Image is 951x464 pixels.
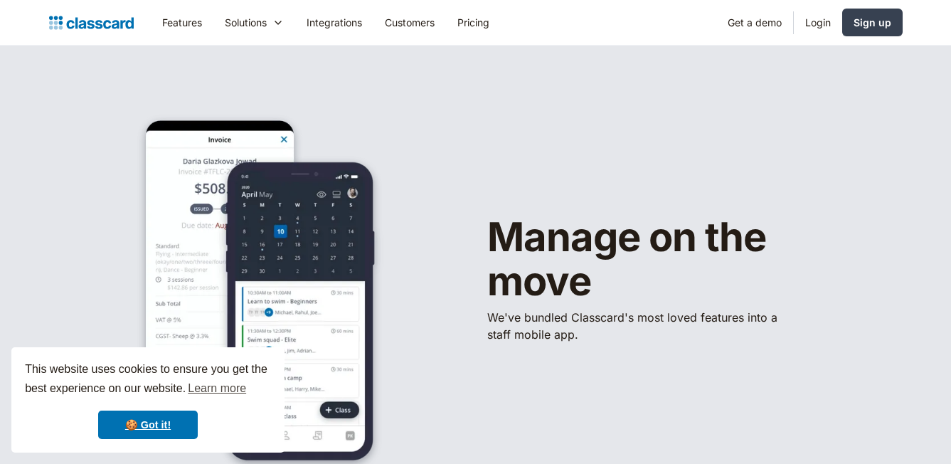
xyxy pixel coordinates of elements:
a: Customers [373,6,446,38]
p: We've bundled ​Classcard's most loved features into a staff mobile app. [487,309,786,343]
a: home [49,13,134,33]
a: Get a demo [716,6,793,38]
h1: Manage on the move [487,216,857,303]
a: Features [151,6,213,38]
a: Pricing [446,6,501,38]
a: Integrations [295,6,373,38]
a: learn more about cookies [186,378,248,399]
a: Login [794,6,842,38]
a: Sign up [842,9,903,36]
span: This website uses cookies to ensure you get the best experience on our website. [25,361,271,399]
div: Solutions [225,15,267,30]
a: dismiss cookie message [98,411,198,439]
div: Sign up [854,15,891,30]
div: cookieconsent [11,347,285,453]
div: Solutions [213,6,295,38]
